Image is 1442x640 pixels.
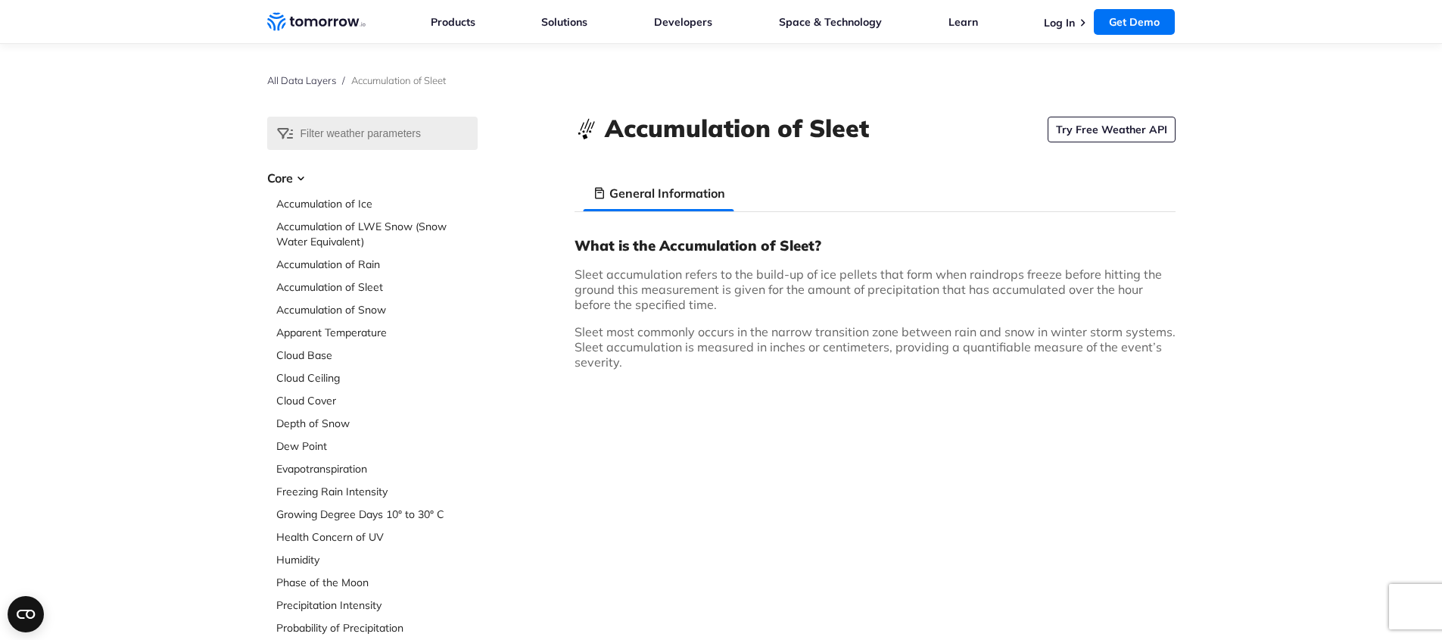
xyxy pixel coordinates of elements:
h3: General Information [609,184,725,202]
a: Accumulation of Ice [276,196,478,211]
a: Products [431,15,475,29]
a: Space & Technology [779,15,882,29]
a: Learn [948,15,978,29]
a: Evapotranspiration [276,461,478,476]
a: Humidity [276,552,478,567]
h1: Accumulation of Sleet [605,111,869,145]
a: Developers [654,15,712,29]
a: Apparent Temperature [276,325,478,340]
a: Growing Degree Days 10° to 30° C [276,507,478,522]
li: General Information [584,175,734,211]
span: / [342,74,345,86]
a: Solutions [541,15,587,29]
h3: Core [267,169,478,187]
button: Open CMP widget [8,596,44,632]
a: Try Free Weather API [1048,117,1176,142]
a: Phase of the Moon [276,575,478,590]
a: All Data Layers [267,74,336,86]
a: Cloud Ceiling [276,370,478,386]
a: Freezing Rain Intensity [276,484,478,499]
a: Health Concern of UV [276,529,478,545]
a: Home link [267,11,366,33]
a: Accumulation of Sleet [276,279,478,295]
a: Precipitation Intensity [276,598,478,613]
a: Depth of Snow [276,416,478,431]
a: Probability of Precipitation [276,620,478,635]
a: Cloud Base [276,348,478,363]
span: Sleet most commonly occurs in the narrow transition zone between rain and snow in winter storm sy... [575,324,1176,370]
a: Accumulation of Rain [276,257,478,272]
a: Accumulation of LWE Snow (Snow Water Equivalent) [276,219,478,249]
h3: What is the Accumulation of Sleet? [575,236,1176,254]
a: Accumulation of Snow [276,302,478,317]
span: Accumulation of Sleet [351,74,446,86]
a: Dew Point [276,439,478,454]
a: Log In [1044,16,1075,30]
a: Cloud Cover [276,393,478,408]
a: Get Demo [1094,9,1175,35]
input: Filter weather parameters [267,117,478,150]
span: Sleet accumulation refers to the build-up of ice pellets that form when raindrops freeze before h... [575,267,1162,312]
